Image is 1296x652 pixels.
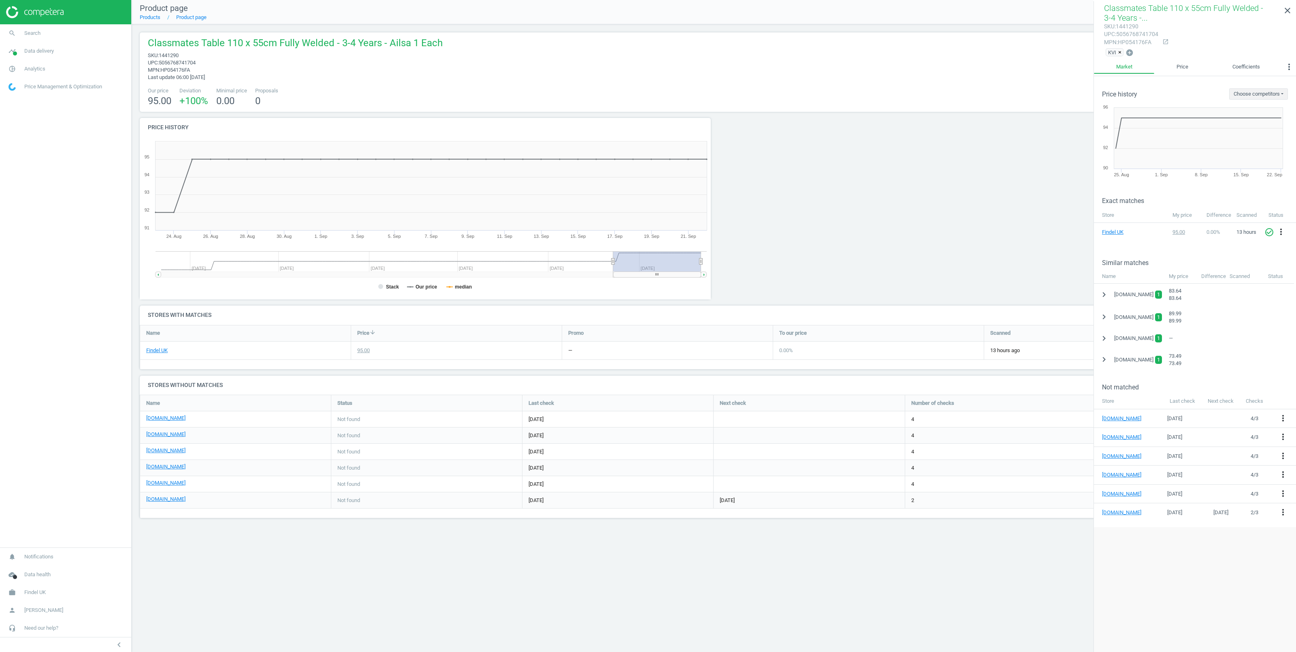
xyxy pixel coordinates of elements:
th: Store [1094,393,1163,409]
span: Price Management & Optimization [24,83,102,90]
td: 4 / 3 [1240,447,1269,466]
a: Product page [176,14,207,20]
a: Market [1094,60,1154,74]
i: chevron_right [1099,355,1109,364]
span: 13 hours [1236,229,1256,235]
tspan: 13. Sep [534,234,549,239]
button: add_circle [1125,48,1134,58]
tspan: Our price [416,284,437,290]
span: Last check [529,400,554,407]
td: 2 / 3 [1240,503,1269,522]
span: 4 [911,432,914,439]
div: Status [1264,269,1294,284]
i: arrow_downward [369,329,376,336]
text: 96 [1103,105,1108,109]
i: more_vert [1278,470,1288,479]
span: Not found [337,416,360,423]
span: Not found [337,464,360,472]
img: ajHJNr6hYgQAAAAASUVORK5CYII= [6,6,64,18]
span: sku [1104,23,1115,30]
text: 94 [145,172,149,177]
span: mpn [1104,39,1117,45]
span: 0.00 % [1206,229,1220,235]
i: timeline [4,43,20,59]
span: Name [146,329,160,337]
a: [DOMAIN_NAME] [1102,453,1151,460]
span: Not found [337,497,360,504]
tspan: 19. Sep [644,234,659,239]
a: [DOMAIN_NAME] [1102,471,1151,479]
span: Product page [140,3,188,13]
i: more_vert [1284,62,1294,72]
i: search [4,26,20,41]
a: [DOMAIN_NAME] [146,447,185,454]
span: Promo [568,329,584,337]
span: [PERSON_NAME] [24,607,63,614]
span: Notifications [24,553,53,560]
span: [DATE] [720,497,735,504]
span: Next check [720,400,746,407]
span: [DATE] [529,481,707,488]
i: more_vert [1278,489,1288,498]
span: 1441290 [159,52,179,58]
i: chevron_left [114,640,124,650]
span: Not found [337,448,360,455]
button: × [1118,49,1123,56]
span: Findel UK [24,589,46,596]
tspan: 26. Aug [203,234,218,239]
span: HP054176FA [160,67,190,73]
span: Need our help? [24,624,58,632]
button: chevron_right [1097,352,1111,367]
text: 90 [1103,165,1108,170]
i: close [1283,6,1292,15]
span: 4 [911,448,914,455]
i: work [4,585,20,600]
img: wGWNvw8QSZomAAAAABJRU5ErkJggg== [9,83,16,91]
tspan: 25. Aug [1114,172,1129,177]
div: 95.00 [1172,229,1199,236]
div: — [568,347,572,354]
button: more_vert [1278,432,1288,443]
tspan: 3. Sep [351,234,364,239]
span: [DATE] [1167,472,1182,478]
span: Proposals [255,87,278,94]
a: Coefficients [1211,60,1282,74]
td: 4 / 3 [1240,466,1269,485]
button: chevron_right [1097,287,1111,302]
span: KVI [1108,49,1116,56]
i: pie_chart_outlined [4,61,20,77]
div: : 1441290 [1104,23,1158,30]
button: chevron_right [1097,310,1111,325]
h4: Stores without matches [140,376,1288,395]
button: chevron_right [1097,331,1111,346]
span: Number of checks [911,400,954,407]
tspan: 24. Aug [166,234,181,239]
span: upc [1104,31,1115,37]
i: chevron_right [1099,312,1109,322]
th: Last check [1163,393,1201,409]
tspan: 28. Aug [240,234,255,239]
a: [DOMAIN_NAME] [146,496,185,503]
span: 83.64 83.64 [1169,288,1181,301]
button: more_vert [1276,227,1286,237]
div: Scanned [1226,269,1264,284]
th: Checks [1240,393,1269,409]
span: Classmates Table 110 x 55cm Fully Welded - 3-4 Years -... [1104,3,1263,23]
a: [DOMAIN_NAME] [1102,415,1151,422]
div: Difference [1197,269,1226,284]
span: 0 [255,95,260,107]
a: open_in_new [1158,38,1169,46]
span: Data health [24,571,51,578]
th: Store [1094,207,1168,223]
span: [DATE] [529,432,707,439]
span: [DOMAIN_NAME] [1114,356,1153,363]
a: [DOMAIN_NAME] [146,431,185,438]
span: Status [337,400,352,407]
span: 4 [911,481,914,488]
span: +100 % [179,95,208,107]
span: [DATE] [1167,415,1182,421]
i: open_in_new [1162,38,1169,45]
span: [DOMAIN_NAME] [1114,314,1153,321]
